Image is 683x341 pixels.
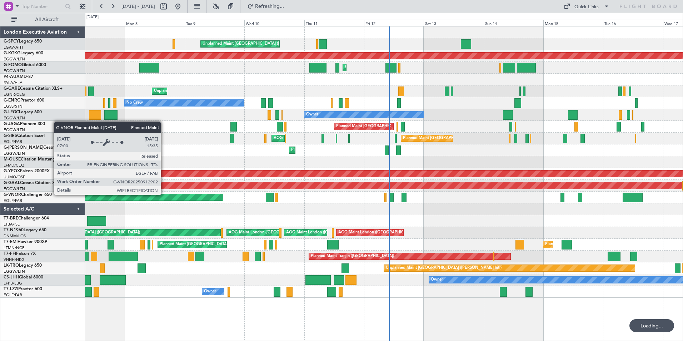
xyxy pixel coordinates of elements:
[4,174,25,180] a: UUMO/OSF
[4,292,22,298] a: EGLF/FAB
[4,228,24,232] span: T7-N1960
[4,134,17,138] span: G-SIRS
[4,269,25,274] a: EGGW/LTN
[484,20,543,26] div: Sun 14
[4,145,43,150] span: G-[PERSON_NAME]
[574,4,599,11] div: Quick Links
[304,20,364,26] div: Thu 11
[4,139,22,144] a: EGLF/FAB
[244,1,287,12] button: Refreshing...
[4,63,22,67] span: G-FOMO
[4,45,23,50] a: LGAV/ATH
[4,75,33,79] a: P4-AUAMD-87
[338,227,418,238] div: AOG Maint London ([GEOGRAPHIC_DATA])
[4,263,42,268] a: LX-TROLegacy 650
[4,110,42,114] a: G-LEGCLegacy 600
[4,275,19,280] span: CS-JHH
[121,3,155,10] span: [DATE] - [DATE]
[4,104,23,109] a: EGSS/STN
[286,227,366,238] div: AOG Maint London ([GEOGRAPHIC_DATA])
[125,20,184,26] div: Mon 8
[560,1,613,12] button: Quick Links
[386,263,502,273] div: Unplanned Maint [GEOGRAPHIC_DATA] ([PERSON_NAME] Intl)
[4,287,42,291] a: T7-LZZIPraetor 600
[4,163,24,168] a: LFMD/CEQ
[4,216,18,221] span: T7-BRE
[4,181,63,185] a: G-GAALCessna Citation XLS+
[4,110,19,114] span: G-LEGC
[4,275,43,280] a: CS-JHHGlobal 6000
[4,115,25,121] a: EGGW/LTN
[160,239,228,250] div: Planned Maint [GEOGRAPHIC_DATA]
[4,157,21,162] span: M-OUSE
[4,263,19,268] span: LX-TRO
[543,20,603,26] div: Mon 15
[229,227,309,238] div: AOG Maint London ([GEOGRAPHIC_DATA])
[185,20,244,26] div: Tue 9
[4,198,22,203] a: EGLF/FAB
[311,251,394,262] div: Planned Maint Tianjin ([GEOGRAPHIC_DATA])
[22,1,63,12] input: Trip Number
[4,39,19,44] span: G-SPCY
[545,239,613,250] div: Planned Maint [GEOGRAPHIC_DATA]
[4,169,20,173] span: G-YFOX
[4,216,49,221] a: T7-BREChallenger 604
[629,319,674,332] div: Loading...
[4,75,20,79] span: P4-AUA
[4,181,20,185] span: G-GAAL
[4,252,36,256] a: T7-FFIFalcon 7X
[4,63,46,67] a: G-FOMOGlobal 6000
[4,51,20,55] span: G-KGKG
[4,145,83,150] a: G-[PERSON_NAME]Cessna Citation XLS
[4,80,23,85] a: FALA/HLA
[4,228,46,232] a: T7-N1960Legacy 650
[65,20,125,26] div: Sun 7
[4,151,25,156] a: EGGW/LTN
[4,39,42,44] a: G-SPCYLegacy 650
[4,186,25,192] a: EGGW/LTN
[336,121,449,132] div: Planned Maint [GEOGRAPHIC_DATA] ([GEOGRAPHIC_DATA])
[4,51,43,55] a: G-KGKGLegacy 600
[603,20,663,26] div: Tue 16
[4,157,55,162] a: M-OUSECitation Mustang
[4,134,45,138] a: G-SIRSCitation Excel
[4,245,25,251] a: LFMN/NCE
[4,92,25,97] a: EGNR/CEG
[154,86,219,97] div: Unplanned Maint [PERSON_NAME]
[4,98,44,103] a: G-ENRGPraetor 600
[4,169,50,173] a: G-YFOXFalcon 2000EX
[244,20,304,26] div: Wed 10
[4,233,26,239] a: DNMM/LOS
[345,62,457,73] div: Planned Maint [GEOGRAPHIC_DATA] ([GEOGRAPHIC_DATA])
[4,193,21,197] span: G-VNOR
[86,14,99,20] div: [DATE]
[4,193,52,197] a: G-VNORChallenger 650
[4,56,25,62] a: EGGW/LTN
[4,240,18,244] span: T7-EMI
[4,127,25,133] a: EGGW/LTN
[255,4,285,9] span: Refreshing...
[8,14,78,25] button: All Aircraft
[204,286,216,297] div: Owner
[4,87,20,91] span: G-GARE
[291,145,404,155] div: Planned Maint [GEOGRAPHIC_DATA] ([GEOGRAPHIC_DATA])
[4,98,20,103] span: G-ENRG
[274,133,328,144] div: AOG Maint [PERSON_NAME]
[4,281,22,286] a: LFPB/LBG
[431,275,443,285] div: Owner
[4,252,16,256] span: T7-FFI
[4,68,25,74] a: EGGW/LTN
[4,122,45,126] a: G-JAGAPhenom 300
[203,39,318,49] div: Unplanned Maint [GEOGRAPHIC_DATA] ([PERSON_NAME] Intl)
[364,20,424,26] div: Fri 12
[4,87,63,91] a: G-GARECessna Citation XLS+
[424,20,483,26] div: Sat 13
[4,122,20,126] span: G-JAGA
[403,133,515,144] div: Planned Maint [GEOGRAPHIC_DATA] ([GEOGRAPHIC_DATA])
[306,109,318,120] div: Owner
[4,257,25,262] a: VHHH/HKG
[4,222,20,227] a: LTBA/ISL
[4,287,18,291] span: T7-LZZI
[126,98,143,108] div: No Crew
[4,240,47,244] a: T7-EMIHawker 900XP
